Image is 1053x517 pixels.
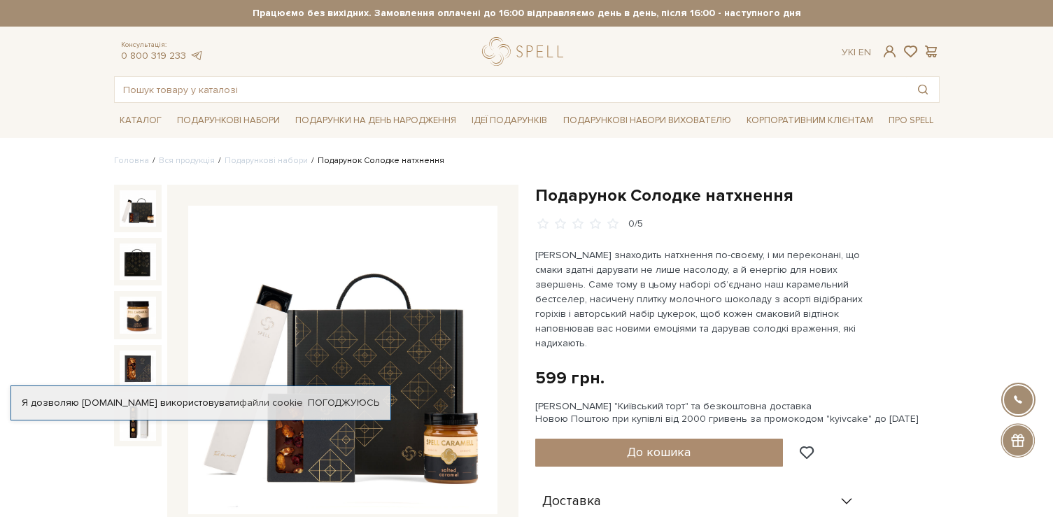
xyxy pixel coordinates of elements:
a: En [858,46,871,58]
img: Подарунок Солодке натхнення [120,190,156,227]
a: Подарункові набори [225,155,308,166]
span: Консультація: [121,41,204,50]
a: logo [482,37,570,66]
img: Подарунок Солодке натхнення [120,243,156,280]
a: Подарункові набори [171,110,285,132]
span: Доставка [542,495,601,508]
img: Подарунок Солодке натхнення [188,206,497,515]
p: [PERSON_NAME] знаходить натхнення по-своєму, і ми переконані, що смаки здатні дарувати не лише на... [535,248,863,350]
li: Подарунок Солодке натхнення [308,155,444,167]
button: До кошика [535,439,784,467]
div: Ук [842,46,871,59]
strong: Працюємо без вихідних. Замовлення оплачені до 16:00 відправляємо день в день, після 16:00 - насту... [114,7,940,20]
span: | [854,46,856,58]
img: Подарунок Солодке натхнення [120,297,156,333]
input: Пошук товару у каталозі [115,77,907,102]
a: файли cookie [239,397,303,409]
a: Подарункові набори вихователю [558,108,737,132]
h1: Подарунок Солодке натхнення [535,185,940,206]
img: Подарунок Солодке натхнення [120,350,156,387]
div: 0/5 [628,218,643,231]
a: Подарунки на День народження [290,110,462,132]
a: Ідеї подарунків [466,110,553,132]
span: До кошика [627,444,691,460]
div: Я дозволяю [DOMAIN_NAME] використовувати [11,397,390,409]
a: telegram [190,50,204,62]
a: Вся продукція [159,155,215,166]
a: Головна [114,155,149,166]
a: 0 800 319 233 [121,50,186,62]
a: Про Spell [883,110,939,132]
div: 599 грн. [535,367,605,389]
div: [PERSON_NAME] "Київський торт" та безкоштовна доставка Новою Поштою при купівлі від 2000 гривень ... [535,400,940,425]
a: Каталог [114,110,167,132]
a: Погоджуюсь [308,397,379,409]
a: Корпоративним клієнтам [741,108,879,132]
img: Подарунок Солодке натхнення [120,404,156,440]
button: Пошук товару у каталозі [907,77,939,102]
